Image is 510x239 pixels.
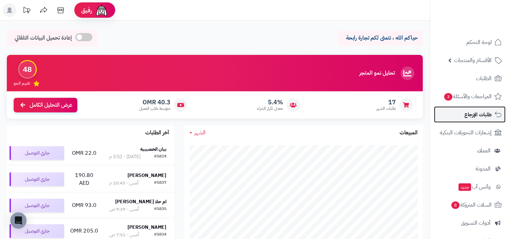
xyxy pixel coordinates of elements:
[476,164,491,174] span: المدونة
[67,166,102,193] td: 190.80 AED
[434,161,506,177] a: المدونة
[434,215,506,231] a: أدوات التسويق
[343,34,418,42] p: حياكم الله ، نتمنى لكم تجارة رابحة
[109,206,139,213] div: أمس - 9:39 ص
[18,3,35,19] a: تحديثات المنصة
[10,224,64,238] div: جاري التوصيل
[257,99,283,106] span: 5.4%
[465,110,492,119] span: طلبات الإرجاع
[109,180,139,186] div: أمس - 10:43 م
[445,93,453,101] span: 3
[434,70,506,87] a: الطلبات
[478,146,491,155] span: العملاء
[10,212,27,229] div: Open Intercom Messenger
[10,199,64,212] div: جاري التوصيل
[67,193,102,218] td: 93.0 OMR
[145,130,169,136] h3: آخر الطلبات
[127,224,166,231] strong: [PERSON_NAME]
[434,179,506,195] a: وآتس آبجديد
[376,99,396,106] span: 17
[139,106,170,111] span: متوسط طلب العميل
[452,201,460,209] span: 8
[400,130,418,136] h3: المبيعات
[376,106,396,111] span: طلبات الشهر
[434,106,506,123] a: طلبات الإرجاع
[127,172,166,179] strong: [PERSON_NAME]
[81,6,92,14] span: رفيق
[30,101,72,109] span: عرض التحليل الكامل
[454,56,492,65] span: الأقسام والمنتجات
[109,153,141,160] div: [DATE] - 3:51 م
[467,38,492,47] span: لوحة التحكم
[15,34,72,42] span: إعادة تحميل البيانات التلقائي
[451,200,492,210] span: السلات المتروكة
[444,92,492,101] span: المراجعات والأسئلة
[10,173,64,186] div: جاري التوصيل
[190,129,206,137] a: الشهر
[434,124,506,141] a: إشعارات التحويلات البنكية
[154,180,166,186] div: #5837
[115,198,166,205] strong: ام حلا [PERSON_NAME]
[95,3,108,17] img: ai-face.png
[359,70,395,76] h3: تحليل نمو المتجر
[109,231,139,238] div: أمس - 7:51 ص
[458,182,491,192] span: وآتس آب
[257,106,283,111] span: معدل تكرار الشراء
[154,231,166,238] div: #5834
[476,74,492,83] span: الطلبات
[194,129,206,137] span: الشهر
[154,153,166,160] div: #5824
[10,146,64,160] div: جاري التوصيل
[461,218,491,228] span: أدوات التسويق
[434,34,506,50] a: لوحة التحكم
[14,80,30,86] span: تقييم النمو
[154,206,166,213] div: #5835
[459,183,471,191] span: جديد
[14,98,77,113] a: عرض التحليل الكامل
[440,128,492,137] span: إشعارات التحويلات البنكية
[434,143,506,159] a: العملاء
[139,99,170,106] span: 40.3 OMR
[434,197,506,213] a: السلات المتروكة8
[140,146,166,153] strong: بيان الخصيبية
[67,140,102,166] td: 22.0 OMR
[434,88,506,105] a: المراجعات والأسئلة3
